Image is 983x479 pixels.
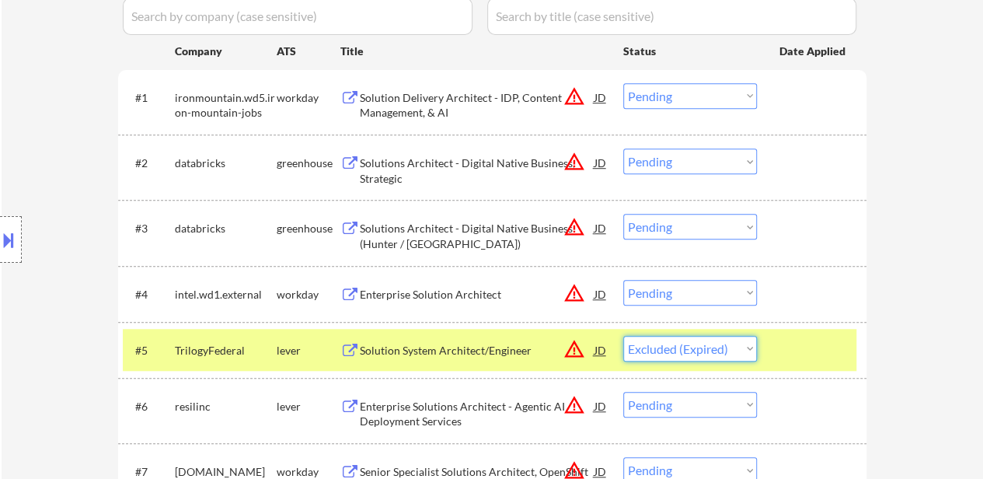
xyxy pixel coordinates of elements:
[360,156,594,186] div: Solutions Architect - Digital Native Business, Strategic
[277,90,340,106] div: workday
[563,282,585,304] button: warning_amber
[360,343,594,358] div: Solution System Architect/Engineer
[277,221,340,236] div: greenhouse
[360,90,594,121] div: Solution Delivery Architect - IDP, Content Management, & AI
[563,151,585,173] button: warning_amber
[340,44,608,59] div: Title
[563,394,585,416] button: warning_amber
[779,44,848,59] div: Date Applied
[593,149,608,177] div: JD
[593,83,608,111] div: JD
[277,156,340,171] div: greenhouse
[277,399,340,414] div: lever
[175,399,277,414] div: resilinc
[593,336,608,364] div: JD
[563,86,585,107] button: warning_amber
[593,280,608,308] div: JD
[593,392,608,420] div: JD
[360,221,594,251] div: Solutions Architect - Digital Native Business (Hunter / [GEOGRAPHIC_DATA])
[135,399,162,414] div: #6
[277,44,340,59] div: ATS
[623,37,757,65] div: Status
[563,216,585,238] button: warning_amber
[175,44,277,59] div: Company
[135,90,162,106] div: #1
[593,214,608,242] div: JD
[277,287,340,302] div: workday
[360,399,594,429] div: Enterprise Solutions Architect - Agentic AI Deployment Services
[563,338,585,360] button: warning_amber
[175,90,277,121] div: ironmountain.wd5.iron-mountain-jobs
[360,287,594,302] div: Enterprise Solution Architect
[277,343,340,358] div: lever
